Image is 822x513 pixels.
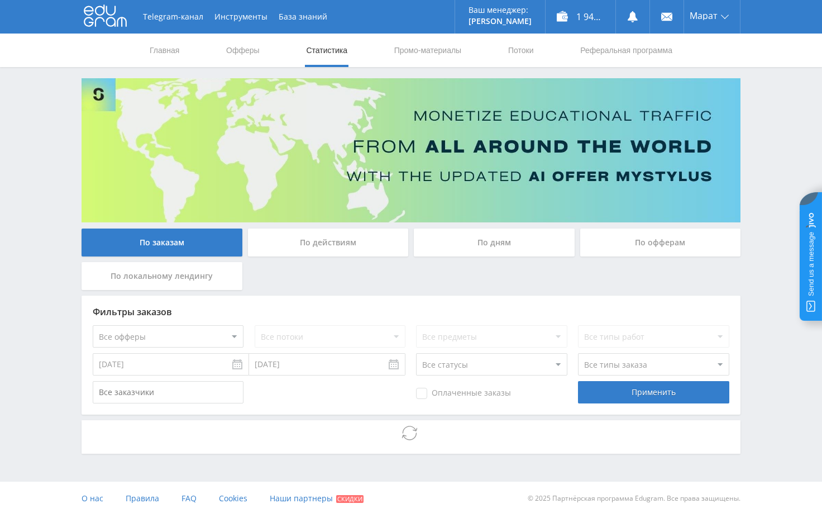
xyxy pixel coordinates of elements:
a: Потоки [507,34,535,67]
span: FAQ [181,493,197,503]
div: По действиям [248,229,409,256]
a: Реферальная программа [579,34,673,67]
a: Статистика [305,34,348,67]
div: По заказам [82,229,242,256]
p: [PERSON_NAME] [469,17,532,26]
div: По офферам [580,229,741,256]
div: Фильтры заказов [93,307,729,317]
input: Все заказчики [93,381,243,403]
span: Оплаченные заказы [416,388,511,399]
span: Скидки [336,495,364,503]
span: Правила [126,493,159,503]
div: Применить [578,381,729,403]
p: Ваш менеджер: [469,6,532,15]
img: Banner [82,78,740,222]
a: Офферы [225,34,261,67]
span: Наши партнеры [270,493,333,503]
span: Марат [690,11,718,20]
span: Cookies [219,493,247,503]
a: Промо-материалы [393,34,462,67]
div: По дням [414,229,575,256]
a: Главная [149,34,180,67]
div: По локальному лендингу [82,262,242,290]
span: О нас [82,493,103,503]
